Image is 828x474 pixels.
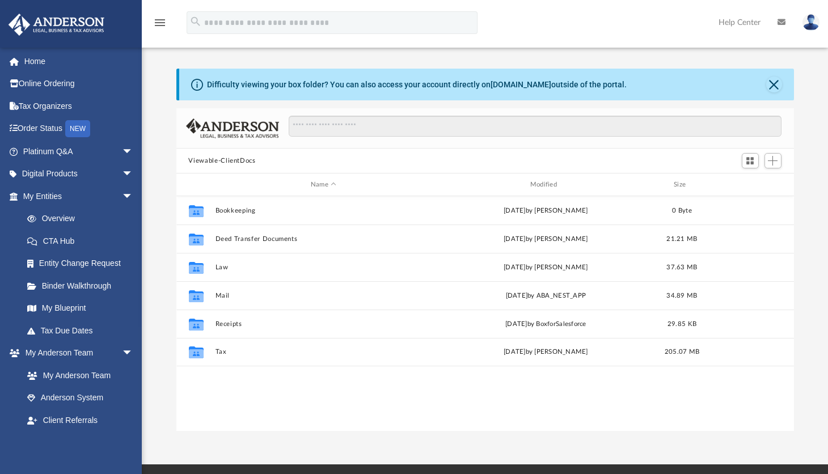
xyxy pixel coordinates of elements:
button: Add [764,153,781,169]
button: Tax [215,348,432,355]
a: My Anderson Teamarrow_drop_down [8,342,145,365]
span: arrow_drop_down [122,342,145,365]
input: Search files and folders [289,116,781,137]
button: Bookkeeping [215,207,432,214]
div: id [181,180,209,190]
button: Close [766,77,782,92]
div: Difficulty viewing your box folder? You can also access your account directly on outside of the p... [207,79,627,91]
div: Modified [437,180,654,190]
a: Platinum Q&Aarrow_drop_down [8,140,150,163]
button: Receipts [215,320,432,328]
button: Mail [215,292,432,299]
div: NEW [65,120,90,137]
a: Overview [16,208,150,230]
div: grid [176,196,794,431]
button: Switch to Grid View [742,153,759,169]
div: Name [214,180,432,190]
div: id [709,180,789,190]
button: Deed Transfer Documents [215,235,432,243]
span: arrow_drop_down [122,185,145,208]
div: Size [659,180,704,190]
span: arrow_drop_down [122,140,145,163]
span: 205.07 MB [664,349,699,355]
div: [DATE] by BoxforSalesforce [437,319,654,329]
a: Tax Organizers [8,95,150,117]
a: My Documentsarrow_drop_down [8,431,145,454]
a: Order StatusNEW [8,117,150,141]
a: Client Referrals [16,409,145,431]
span: 29.85 KB [667,321,696,327]
div: [DATE] by [PERSON_NAME] [437,263,654,273]
span: 21.21 MB [666,236,697,242]
button: Viewable-ClientDocs [188,156,255,166]
a: My Blueprint [16,297,145,320]
a: Anderson System [16,387,145,409]
a: Digital Productsarrow_drop_down [8,163,150,185]
div: [DATE] by ABA_NEST_APP [437,291,654,301]
div: [DATE] by [PERSON_NAME] [437,206,654,216]
a: Home [8,50,150,73]
i: search [189,15,202,28]
a: Entity Change Request [16,252,150,275]
img: User Pic [802,14,819,31]
a: My Entitiesarrow_drop_down [8,185,150,208]
a: [DOMAIN_NAME] [491,80,551,89]
button: Law [215,264,432,271]
span: 34.89 MB [666,293,697,299]
a: CTA Hub [16,230,150,252]
a: menu [153,22,167,29]
a: Binder Walkthrough [16,274,150,297]
span: arrow_drop_down [122,431,145,455]
div: [DATE] by [PERSON_NAME] [437,347,654,357]
a: Online Ordering [8,73,150,95]
img: Anderson Advisors Platinum Portal [5,14,108,36]
span: 37.63 MB [666,264,697,270]
a: Tax Due Dates [16,319,150,342]
span: 0 Byte [672,208,692,214]
span: arrow_drop_down [122,163,145,186]
a: My Anderson Team [16,364,139,387]
i: menu [153,16,167,29]
div: [DATE] by [PERSON_NAME] [437,234,654,244]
